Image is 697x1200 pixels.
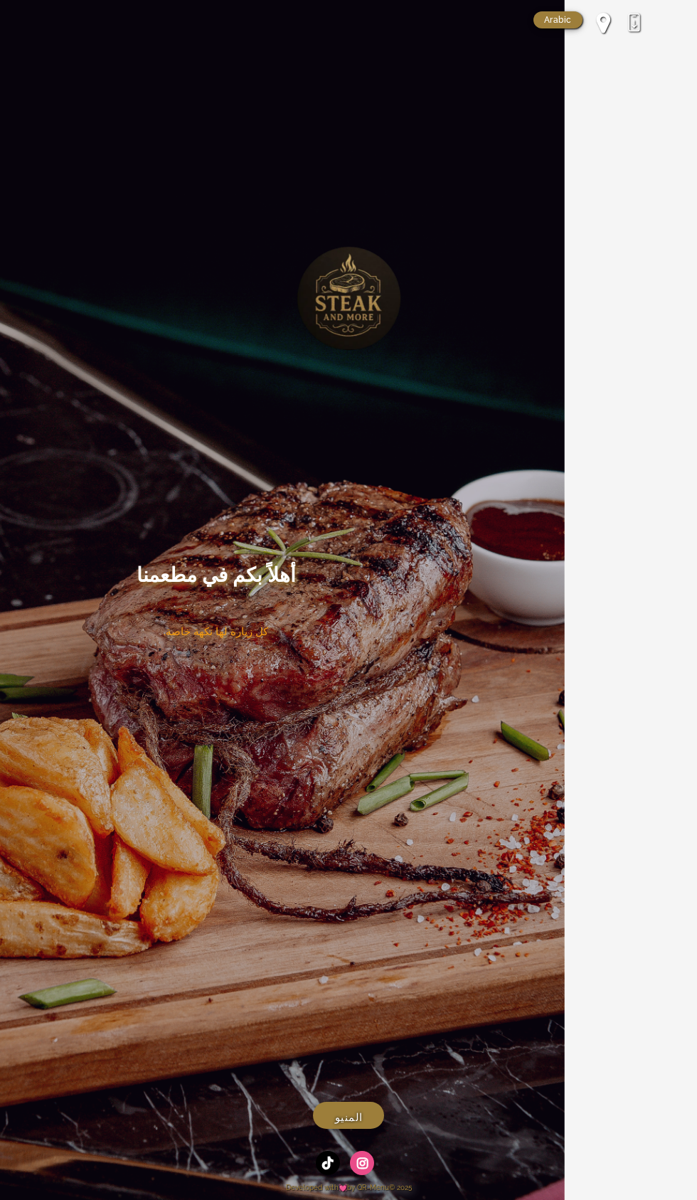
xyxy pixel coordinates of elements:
span: by QR-Menu [347,1184,389,1191]
span: Developed with [286,1184,347,1191]
span: المنيو [335,1109,363,1127]
a: 2025 ©Developed withby QR-Menu [53,1178,645,1196]
a: المنيو [313,1102,384,1129]
span: 2025 © [389,1184,412,1191]
a: Arabic [533,11,582,28]
div: نحميل التطبيق [623,11,645,33]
